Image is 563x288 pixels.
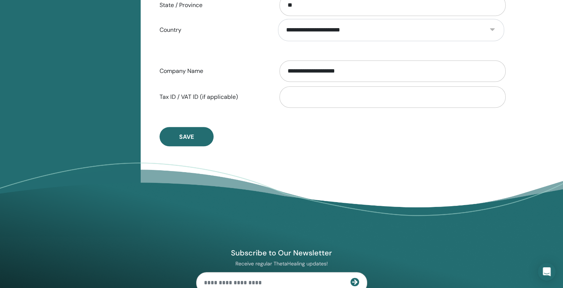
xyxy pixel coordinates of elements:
[196,260,367,267] p: Receive regular ThetaHealing updates!
[538,263,556,281] div: Open Intercom Messenger
[154,23,272,37] label: Country
[154,64,272,78] label: Company Name
[154,90,272,104] label: Tax ID / VAT ID (if applicable)
[160,127,214,146] button: Save
[196,248,367,258] h4: Subscribe to Our Newsletter
[179,133,194,141] span: Save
